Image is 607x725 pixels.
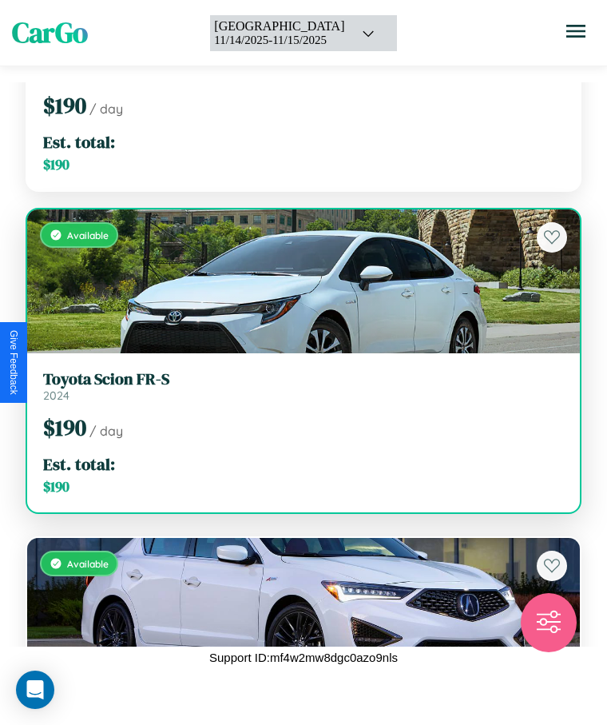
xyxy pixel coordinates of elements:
[214,34,344,47] div: 11 / 14 / 2025 - 11 / 15 / 2025
[43,369,564,388] h3: Toyota Scion FR-S
[43,155,69,174] span: $ 190
[43,90,86,121] span: $ 190
[43,412,86,443] span: $ 190
[43,130,115,153] span: Est. total:
[209,647,398,668] p: Support ID: mf4w2mw8dgc0azo9nls
[8,330,19,395] div: Give Feedback
[12,14,88,52] span: CarGo
[43,388,69,403] span: 2024
[67,558,109,570] span: Available
[43,369,564,403] a: Toyota Scion FR-S2024
[89,423,123,439] span: / day
[43,477,69,496] span: $ 190
[43,452,115,476] span: Est. total:
[214,19,344,34] div: [GEOGRAPHIC_DATA]
[89,101,123,117] span: / day
[67,229,109,241] span: Available
[16,671,54,709] div: Open Intercom Messenger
